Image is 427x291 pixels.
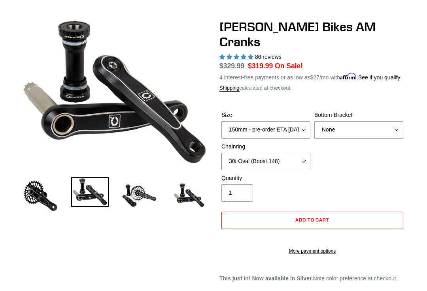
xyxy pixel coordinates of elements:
[275,61,303,71] span: On Sale!
[310,75,319,81] span: $27
[22,177,59,215] img: Load image into Gallery viewer, Canfield Bikes AM Cranks
[219,72,401,82] p: 4 interest-free payments or as low as /mo with .
[255,54,282,60] span: 86 reviews
[219,275,405,283] p: Note color preference at checkout.
[219,85,240,92] a: Shipping
[221,212,403,229] button: Add to cart
[295,217,330,223] span: Add to cart
[219,84,405,92] div: calculated at checkout.
[219,54,255,60] span: 4.97 stars
[219,62,244,70] s: $329.99
[71,177,109,207] img: Load image into Gallery viewer, Canfield Cranks
[219,20,405,50] h1: [PERSON_NAME] Bikes AM Cranks
[170,177,208,215] img: Load image into Gallery viewer, CANFIELD-AM_DH-CRANKS
[314,111,403,120] label: Bottom-Bracket
[358,75,401,81] a: See if you qualify - Learn more about Affirm Financing (opens in modal)
[221,175,310,183] label: Quantity
[248,62,273,70] span: $319.99
[121,177,158,215] img: Load image into Gallery viewer, Canfield Bikes AM Cranks
[221,143,310,151] label: Chainring
[221,248,403,255] a: More payment options
[340,73,357,80] span: Affirm
[219,276,313,282] strong: This just in! Now available in Silver.
[221,111,310,120] label: Size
